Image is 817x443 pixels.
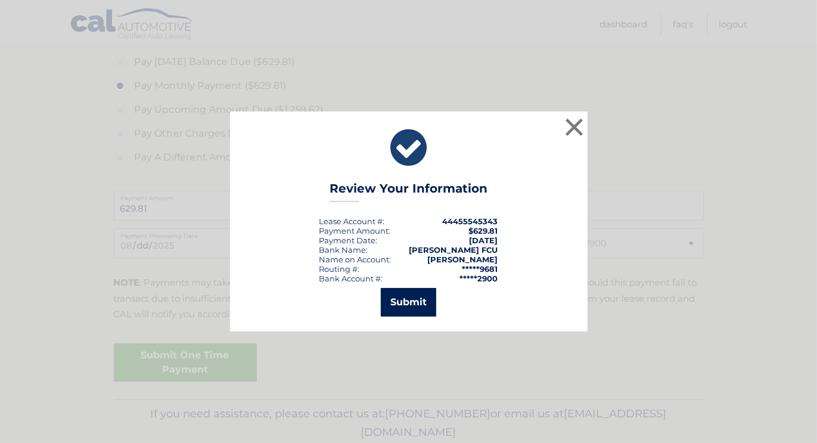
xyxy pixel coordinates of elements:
div: Routing #: [319,264,360,274]
div: Name on Account: [319,255,392,264]
h3: Review Your Information [330,181,487,202]
strong: [PERSON_NAME] [428,255,498,264]
span: Payment Date [319,236,376,245]
button: × [563,115,586,139]
button: Submit [381,288,436,317]
div: : [319,236,378,245]
strong: 44455545343 [443,216,498,226]
div: Payment Amount: [319,226,391,236]
div: Bank Name: [319,245,368,255]
strong: [PERSON_NAME] FCU [409,245,498,255]
span: [DATE] [470,236,498,245]
span: $629.81 [469,226,498,236]
div: Bank Account #: [319,274,383,283]
div: Lease Account #: [319,216,385,226]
